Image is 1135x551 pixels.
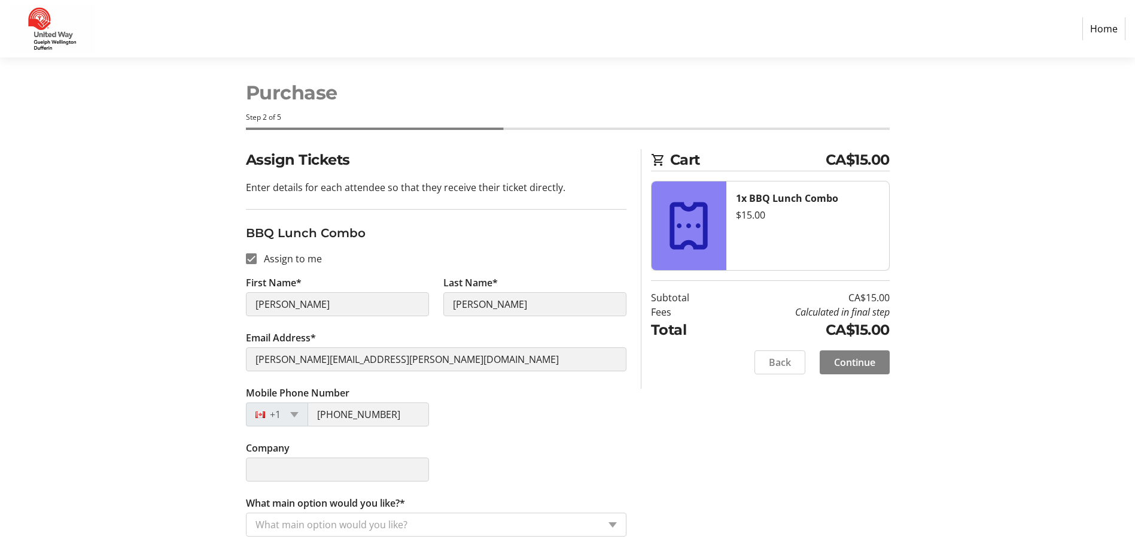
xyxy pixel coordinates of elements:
label: Email Address* [246,331,316,345]
span: Continue [834,355,875,370]
div: Step 2 of 5 [246,112,890,123]
span: CA$15.00 [826,149,890,171]
span: Cart [670,149,826,171]
td: CA$15.00 [720,290,890,305]
td: Calculated in final step [720,305,890,319]
label: Assign to me [257,252,322,266]
td: Subtotal [651,290,720,305]
div: $15.00 [736,208,880,222]
input: (506) 234-5678 [308,402,429,426]
p: Enter details for each attendee so that they receive their ticket directly. [246,180,626,195]
h2: Assign Tickets [246,149,626,171]
td: Fees [651,305,720,319]
a: Home [1082,17,1125,40]
strong: 1x BBQ Lunch Combo [736,192,838,205]
label: Mobile Phone Number [246,386,349,400]
td: CA$15.00 [720,319,890,341]
label: Company [246,441,290,455]
h1: Purchase [246,78,890,107]
button: Back [754,350,805,374]
td: Total [651,319,720,341]
label: What main option would you like?* [246,496,405,510]
span: Back [769,355,791,370]
label: First Name* [246,275,302,290]
button: Continue [820,350,890,374]
img: United Way Guelph Wellington Dufferin's Logo [10,5,95,53]
h3: BBQ Lunch Combo [246,224,626,242]
label: Last Name* [443,275,498,290]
